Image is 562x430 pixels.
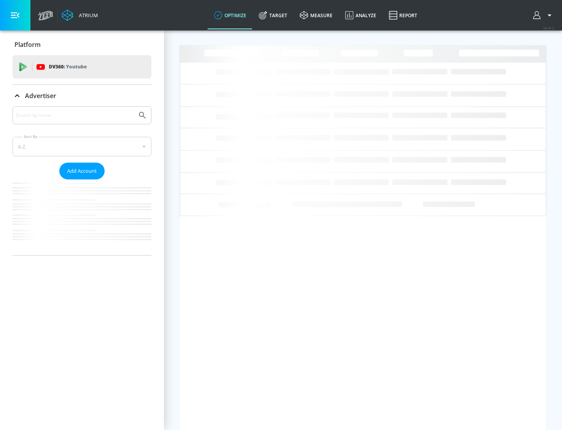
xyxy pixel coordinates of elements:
div: Advertiser [12,106,151,255]
div: A-Z [12,137,151,156]
label: Sort By [22,134,39,139]
input: Search by name [16,110,134,120]
a: Report [382,1,423,29]
div: Atrium [76,12,98,19]
a: Target [253,1,293,29]
span: v 4.25.2 [543,26,554,30]
a: measure [293,1,339,29]
button: Add Account [59,163,105,179]
p: Youtube [66,63,87,71]
span: Add Account [67,167,97,176]
div: Platform [12,34,151,56]
a: Atrium [62,9,98,21]
a: Analyze [339,1,382,29]
div: Advertiser [12,85,151,107]
div: DV360: Youtube [12,55,151,79]
p: Advertiser [25,91,56,100]
nav: list of Advertiser [12,179,151,255]
p: DV360: [49,63,87,71]
a: optimize [208,1,253,29]
p: Platform [14,40,41,49]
